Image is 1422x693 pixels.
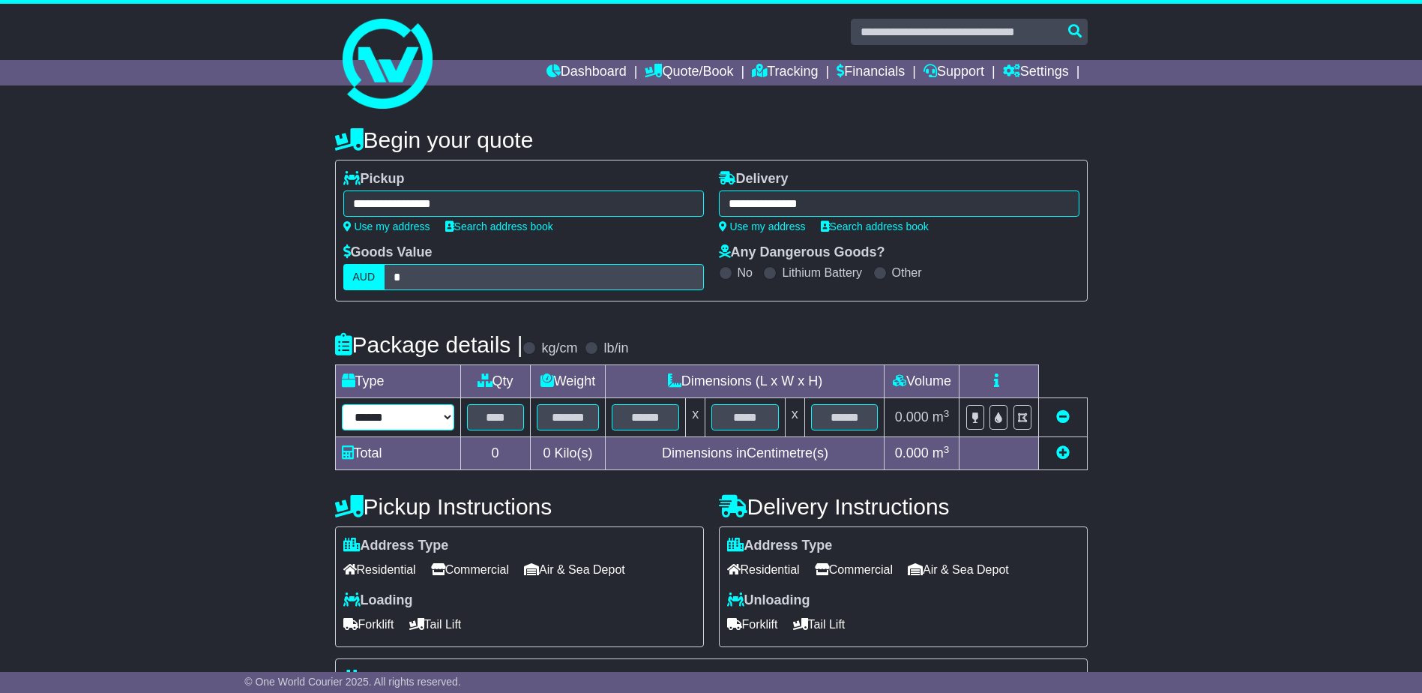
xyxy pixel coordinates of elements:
span: Forklift [727,613,778,636]
h4: Delivery Instructions [719,494,1088,519]
label: lb/in [603,340,628,357]
td: Kilo(s) [530,437,606,470]
span: m [933,445,950,460]
td: Volume [885,365,959,398]
span: Forklift [343,613,394,636]
label: Delivery [719,171,789,187]
label: Address Type [343,538,449,554]
span: m [933,409,950,424]
a: Use my address [719,220,806,232]
a: Quote/Book [645,60,733,85]
td: x [686,398,705,437]
span: Tail Lift [409,613,462,636]
a: Add new item [1056,445,1070,460]
label: Address Type [727,538,833,554]
label: Other [892,265,922,280]
a: Settings [1003,60,1069,85]
td: Weight [530,365,606,398]
label: Goods Value [343,244,433,261]
span: Residential [727,558,800,581]
a: Financials [837,60,905,85]
label: Loading [343,592,413,609]
span: © One World Courier 2025. All rights reserved. [244,676,461,688]
td: x [785,398,804,437]
td: Dimensions (L x W x H) [606,365,885,398]
td: Dimensions in Centimetre(s) [606,437,885,470]
td: 0 [460,437,530,470]
span: Tail Lift [793,613,846,636]
a: Remove this item [1056,409,1070,424]
td: Type [335,365,460,398]
sup: 3 [944,408,950,419]
label: AUD [343,264,385,290]
span: Residential [343,558,416,581]
span: 0.000 [895,409,929,424]
span: 0 [543,445,550,460]
span: 0.000 [895,445,929,460]
h4: Begin your quote [335,127,1088,152]
td: Qty [460,365,530,398]
span: Commercial [431,558,509,581]
h4: Package details | [335,332,523,357]
label: No [738,265,753,280]
label: Any Dangerous Goods? [719,244,885,261]
label: Unloading [727,592,810,609]
td: Total [335,437,460,470]
a: Search address book [445,220,553,232]
label: Pickup [343,171,405,187]
span: Commercial [815,558,893,581]
a: Tracking [752,60,818,85]
a: Support [924,60,984,85]
label: kg/cm [541,340,577,357]
label: Lithium Battery [782,265,862,280]
a: Search address book [821,220,929,232]
label: Pallet [343,670,397,686]
a: Dashboard [546,60,627,85]
span: Air & Sea Depot [908,558,1009,581]
span: Air & Sea Depot [524,558,625,581]
a: Use my address [343,220,430,232]
sup: 3 [944,444,950,455]
h4: Pickup Instructions [335,494,704,519]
